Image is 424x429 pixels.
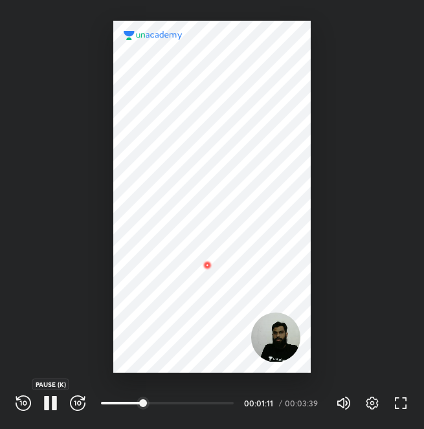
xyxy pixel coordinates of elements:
[124,31,183,40] img: logo.2a7e12a2.svg
[279,399,282,407] div: /
[199,258,215,273] img: wMgqJGBwKWe8AAAAABJRU5ErkJggg==
[285,399,320,407] div: 00:03:39
[244,399,276,407] div: 00:01:11
[32,379,69,390] div: PAUSE (K)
